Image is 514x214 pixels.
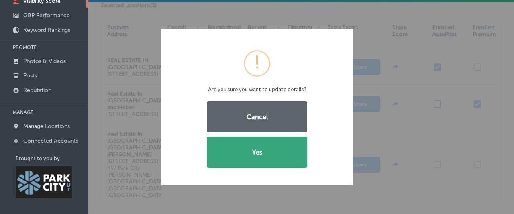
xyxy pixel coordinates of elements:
p: Manage Locations [23,123,70,130]
button: Yes [207,137,307,168]
p: Connected Accounts [23,137,78,144]
p: Photos & Videos [23,58,66,65]
div: Are you sure you want to update details? [176,86,338,93]
p: Brought to you by [16,155,88,161]
p: GBP Performance [23,12,70,19]
p: Keyword Rankings [23,26,70,33]
img: Park City [16,166,72,198]
p: Reputation [23,87,51,94]
p: Posts [23,72,37,79]
button: Cancel [207,101,307,132]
